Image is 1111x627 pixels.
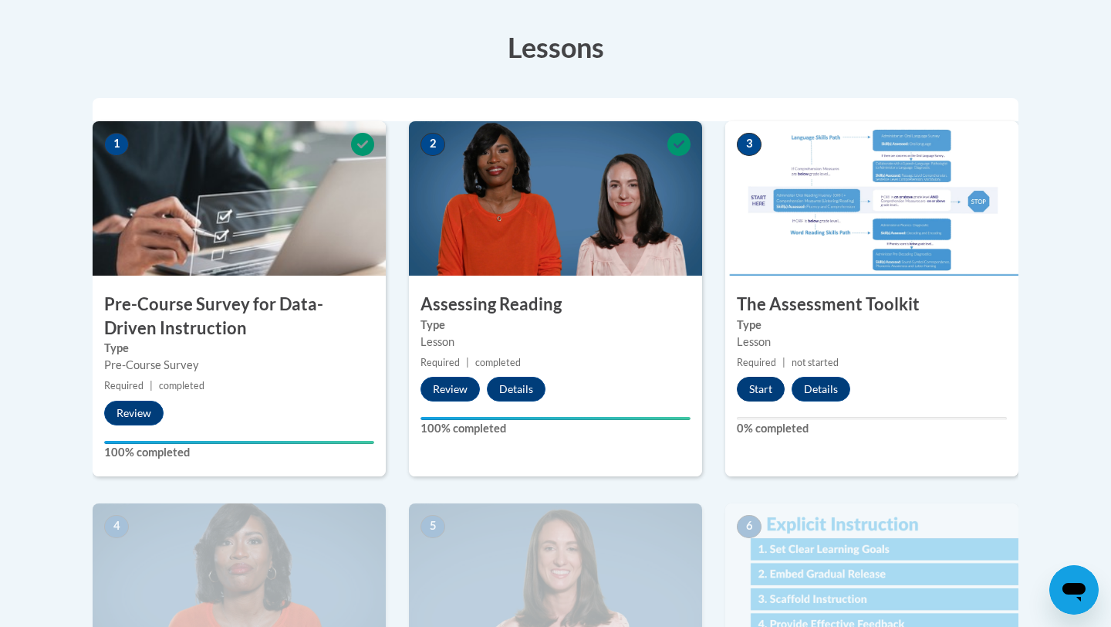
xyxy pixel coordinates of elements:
button: Details [792,377,850,402]
iframe: Button to launch messaging window [1049,565,1099,615]
h3: Lessons [93,28,1018,66]
h3: Assessing Reading [409,293,702,317]
h3: The Assessment Toolkit [725,293,1018,317]
span: 4 [104,515,129,538]
span: 3 [737,133,761,156]
span: | [466,357,469,368]
span: 2 [420,133,445,156]
span: 6 [737,515,761,538]
span: not started [792,357,839,368]
span: Required [737,357,776,368]
button: Start [737,377,785,402]
div: Pre-Course Survey [104,357,374,374]
img: Course Image [725,121,1018,276]
label: 100% completed [104,444,374,461]
span: 5 [420,515,445,538]
span: | [782,357,785,368]
div: Your progress [420,417,691,420]
label: 100% completed [420,420,691,437]
img: Course Image [409,121,702,276]
label: Type [737,317,1007,334]
img: Course Image [93,121,386,276]
span: completed [475,357,521,368]
span: Required [104,380,144,391]
h3: Pre-Course Survey for Data-Driven Instruction [93,293,386,341]
button: Details [487,377,545,402]
span: Required [420,357,460,368]
button: Review [104,401,164,425]
div: Your progress [104,441,374,444]
button: Review [420,377,480,402]
span: 1 [104,133,129,156]
label: Type [420,317,691,334]
label: 0% completed [737,420,1007,437]
span: | [150,380,153,391]
label: Type [104,340,374,357]
div: Lesson [420,334,691,351]
div: Lesson [737,334,1007,351]
span: completed [159,380,204,391]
